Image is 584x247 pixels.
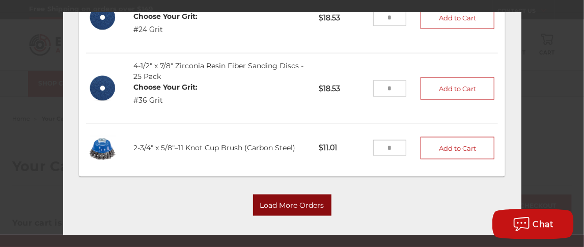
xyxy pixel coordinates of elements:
button: Add to Cart [421,77,495,100]
img: 4-1/2 [86,72,119,105]
button: Chat [492,209,574,239]
dt: Choose Your Grit: [133,11,198,22]
dd: #36 Grit [133,95,198,106]
p: $11.01 [312,135,373,160]
p: $18.53 [312,76,373,101]
dt: Choose Your Grit: [133,82,198,93]
p: $18.53 [312,5,373,30]
span: Chat [533,219,554,229]
button: Add to Cart [421,136,495,159]
img: 2-3/4″ x 5/8″–11 Knot Cup Brush (Carbon Steel) [86,131,119,164]
button: Add to Cart [421,7,495,29]
img: 4-1/2 [86,2,119,34]
a: 2-3/4″ x 5/8″–11 Knot Cup Brush (Carbon Steel) [133,143,295,152]
a: 4-1/2" x 7/8" Zirconia Resin Fiber Sanding Discs - 25 Pack [133,61,303,81]
dd: #24 Grit [133,24,198,35]
button: Load More Orders [253,195,331,216]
